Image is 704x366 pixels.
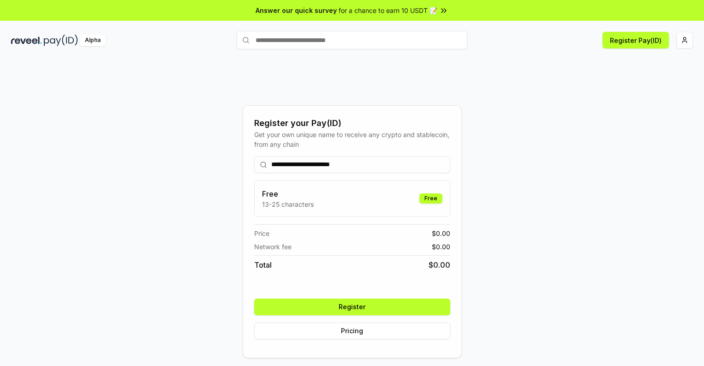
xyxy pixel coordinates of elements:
[419,193,442,204] div: Free
[262,199,314,209] p: 13-25 characters
[44,35,78,46] img: pay_id
[254,299,450,315] button: Register
[254,259,272,270] span: Total
[432,228,450,238] span: $ 0.00
[603,32,669,48] button: Register Pay(ID)
[254,323,450,339] button: Pricing
[11,35,42,46] img: reveel_dark
[339,6,437,15] span: for a chance to earn 10 USDT 📝
[254,242,292,252] span: Network fee
[432,242,450,252] span: $ 0.00
[262,188,314,199] h3: Free
[80,35,106,46] div: Alpha
[254,130,450,149] div: Get your own unique name to receive any crypto and stablecoin, from any chain
[254,117,450,130] div: Register your Pay(ID)
[254,228,269,238] span: Price
[256,6,337,15] span: Answer our quick survey
[429,259,450,270] span: $ 0.00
